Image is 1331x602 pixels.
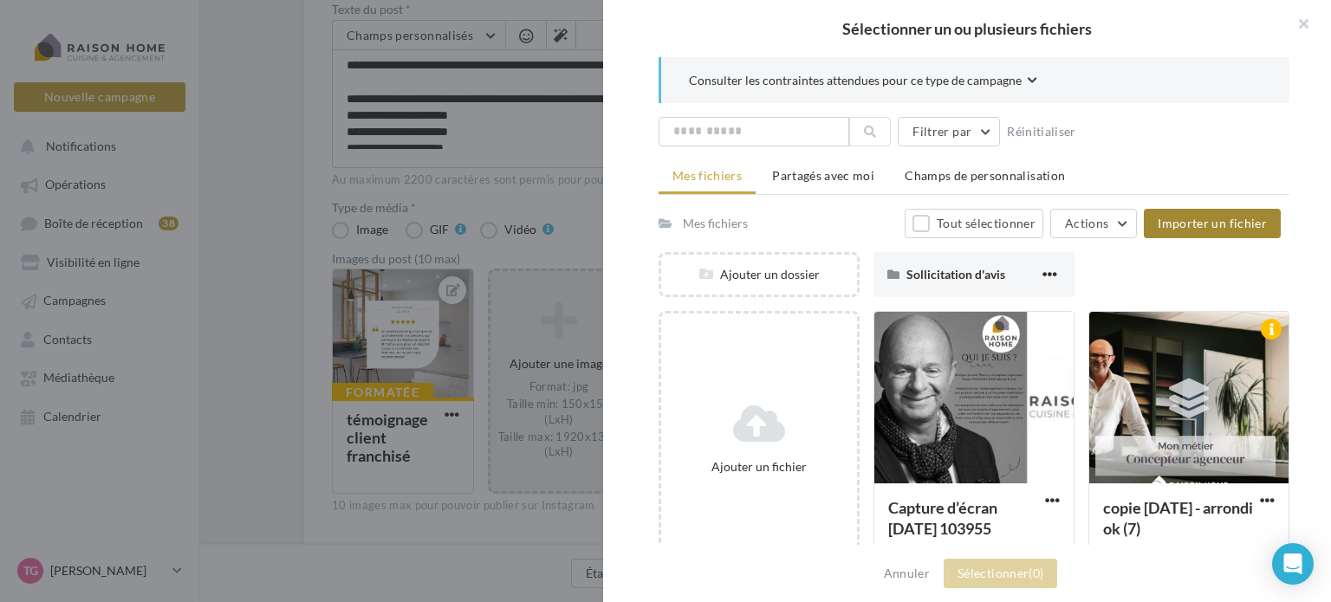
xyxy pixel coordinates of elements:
div: Ajouter un fichier [668,458,850,476]
button: Actions [1050,209,1137,238]
span: Partagés avec moi [772,168,874,183]
div: Mes fichiers [683,215,748,232]
span: Importer un fichier [1158,216,1267,230]
div: Format d'image: jpg [888,543,1060,559]
button: Sélectionner(0) [944,559,1057,588]
span: Consulter les contraintes attendues pour ce type de campagne [689,72,1022,89]
span: Capture d’écran 2025-06-29 103955 [888,498,997,538]
h2: Sélectionner un ou plusieurs fichiers [631,21,1303,36]
span: copie 04-06-2025 - arrondi ok (7) [1103,498,1253,538]
button: Filtrer par [898,117,1000,146]
div: Ajouter un dossier [661,266,857,283]
span: (0) [1029,566,1043,580]
span: Champs de personnalisation [905,168,1065,183]
span: Actions [1065,216,1108,230]
button: Annuler [877,563,937,584]
button: Consulter les contraintes attendues pour ce type de campagne [689,71,1037,93]
div: Format d'image: png [1103,543,1275,559]
span: Mes fichiers [672,168,742,183]
button: Tout sélectionner [905,209,1043,238]
button: Réinitialiser [1000,121,1083,142]
button: Importer un fichier [1144,209,1281,238]
span: Sollicitation d'avis [906,267,1005,282]
div: Open Intercom Messenger [1272,543,1314,585]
